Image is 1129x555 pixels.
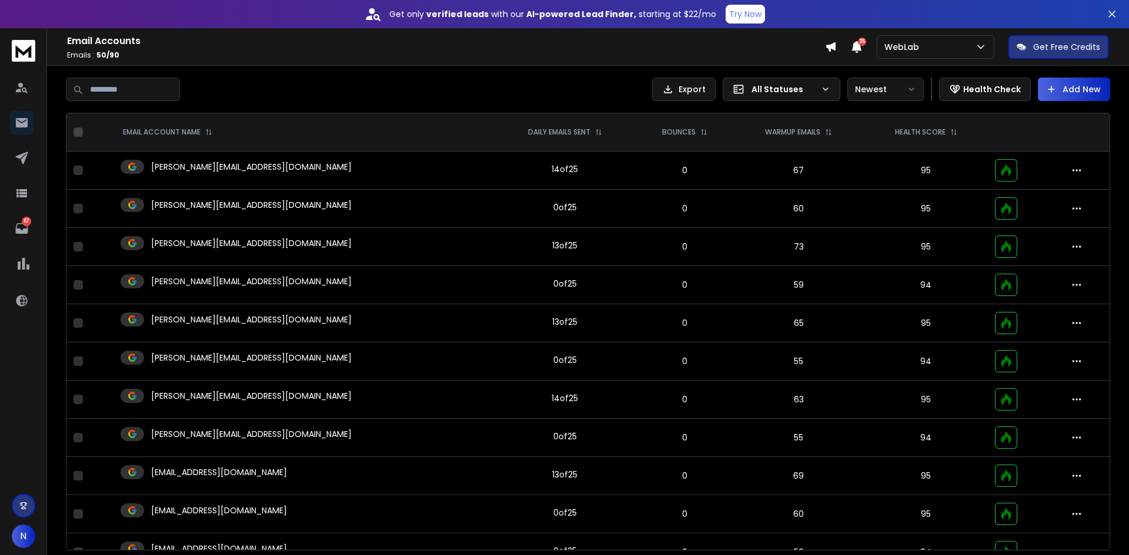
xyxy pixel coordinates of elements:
[643,203,726,214] p: 0
[552,163,578,175] div: 14 of 25
[553,354,577,366] div: 0 of 25
[864,495,988,533] td: 95
[864,381,988,419] td: 95
[1008,35,1108,59] button: Get Free Credits
[151,466,287,478] p: [EMAIL_ADDRESS][DOMAIN_NAME]
[864,266,988,304] td: 94
[12,524,35,548] button: N
[151,543,287,554] p: [EMAIL_ADDRESS][DOMAIN_NAME]
[67,51,825,60] p: Emails :
[733,152,864,190] td: 67
[643,470,726,482] p: 0
[643,393,726,405] p: 0
[553,507,577,519] div: 0 of 25
[733,190,864,228] td: 60
[729,8,761,20] p: Try Now
[643,508,726,520] p: 0
[884,41,924,53] p: WebLab
[552,316,577,328] div: 13 of 25
[643,279,726,291] p: 0
[864,419,988,457] td: 94
[864,228,988,266] td: 95
[526,8,636,20] strong: AI-powered Lead Finder,
[662,127,696,137] p: BOUNCES
[864,304,988,342] td: 95
[151,275,352,287] p: [PERSON_NAME][EMAIL_ADDRESS][DOMAIN_NAME]
[10,217,34,240] a: 67
[552,392,578,404] div: 14 of 25
[895,127,946,137] p: HEALTH SCORE
[751,83,816,95] p: All Statuses
[151,199,352,211] p: [PERSON_NAME][EMAIL_ADDRESS][DOMAIN_NAME]
[643,164,726,176] p: 0
[864,342,988,381] td: 94
[864,152,988,190] td: 95
[733,495,864,533] td: 60
[733,266,864,304] td: 59
[12,40,35,62] img: logo
[733,342,864,381] td: 55
[151,428,352,440] p: [PERSON_NAME][EMAIL_ADDRESS][DOMAIN_NAME]
[552,469,577,480] div: 13 of 25
[643,317,726,329] p: 0
[858,38,866,46] span: 25
[151,352,352,364] p: [PERSON_NAME][EMAIL_ADDRESS][DOMAIN_NAME]
[733,457,864,495] td: 69
[389,8,716,20] p: Get only with our starting at $22/mo
[847,78,924,101] button: Newest
[151,314,352,325] p: [PERSON_NAME][EMAIL_ADDRESS][DOMAIN_NAME]
[733,381,864,419] td: 63
[643,241,726,253] p: 0
[151,237,352,249] p: [PERSON_NAME][EMAIL_ADDRESS][DOMAIN_NAME]
[939,78,1031,101] button: Health Check
[528,127,590,137] p: DAILY EMAILS SENT
[552,240,577,251] div: 13 of 25
[643,432,726,443] p: 0
[1033,41,1100,53] p: Get Free Credits
[643,355,726,367] p: 0
[864,457,988,495] td: 95
[652,78,716,101] button: Export
[864,190,988,228] td: 95
[22,217,31,226] p: 67
[67,34,825,48] h1: Email Accounts
[553,430,577,442] div: 0 of 25
[733,304,864,342] td: 65
[151,390,352,402] p: [PERSON_NAME][EMAIL_ADDRESS][DOMAIN_NAME]
[123,127,212,137] div: EMAIL ACCOUNT NAME
[96,50,119,60] span: 50 / 90
[151,161,352,173] p: [PERSON_NAME][EMAIL_ADDRESS][DOMAIN_NAME]
[733,419,864,457] td: 55
[765,127,820,137] p: WARMUP EMAILS
[553,201,577,213] div: 0 of 25
[733,228,864,266] td: 73
[726,5,765,23] button: Try Now
[426,8,489,20] strong: verified leads
[151,504,287,516] p: [EMAIL_ADDRESS][DOMAIN_NAME]
[963,83,1021,95] p: Health Check
[553,278,577,290] div: 0 of 25
[1038,78,1110,101] button: Add New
